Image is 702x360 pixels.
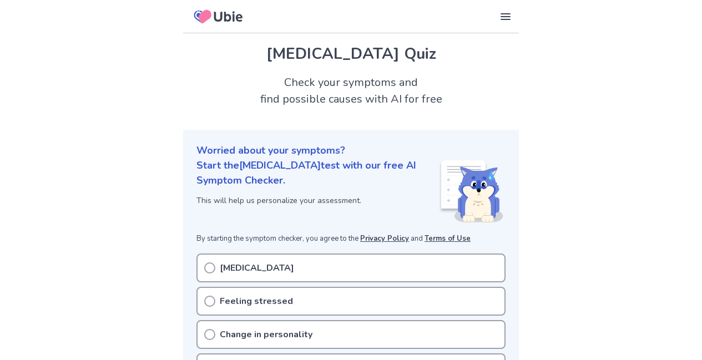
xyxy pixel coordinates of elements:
[220,295,293,308] p: Feeling stressed
[439,160,503,222] img: Shiba
[425,234,471,244] a: Terms of Use
[183,74,519,108] h2: Check your symptoms and find possible causes with AI for free
[196,42,506,65] h1: [MEDICAL_DATA] Quiz
[196,195,439,206] p: This will help us personalize your assessment.
[196,143,506,158] p: Worried about your symptoms?
[220,261,294,275] p: [MEDICAL_DATA]
[360,234,409,244] a: Privacy Policy
[196,158,439,188] p: Start the [MEDICAL_DATA] test with our free AI Symptom Checker.
[220,328,312,341] p: Change in personality
[196,234,506,245] p: By starting the symptom checker, you agree to the and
